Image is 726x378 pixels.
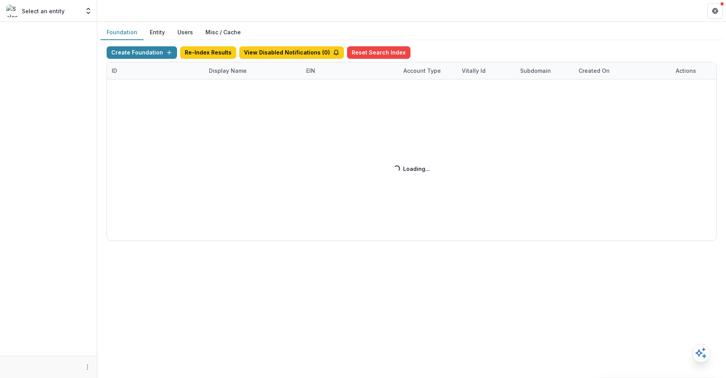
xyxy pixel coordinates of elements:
img: Select an entity [6,5,19,17]
p: Select an entity [22,7,65,15]
button: Open entity switcher [83,3,94,19]
button: Users [171,25,199,40]
button: More [83,362,92,372]
button: Misc / Cache [199,25,247,40]
button: Open AI Assistant [692,344,710,362]
button: Foundation [100,25,144,40]
button: Entity [144,25,171,40]
button: Get Help [707,3,723,19]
